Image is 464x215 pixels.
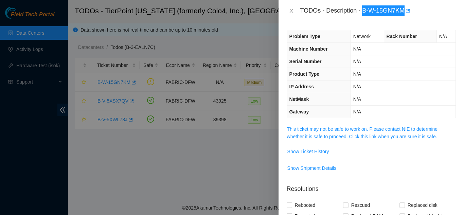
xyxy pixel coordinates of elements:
[289,71,319,77] span: Product Type
[289,109,309,114] span: Gateway
[287,8,296,14] button: Close
[287,126,438,139] a: This ticket may not be safe to work on. Please contact NIE to determine whether it is safe to pro...
[287,148,329,155] span: Show Ticket History
[353,71,361,77] span: N/A
[353,109,361,114] span: N/A
[289,96,309,102] span: NetMask
[387,34,417,39] span: Rack Number
[289,84,314,89] span: IP Address
[353,34,371,39] span: Network
[353,46,361,52] span: N/A
[349,200,373,211] span: Rescued
[287,163,337,174] button: Show Shipment Details
[292,200,318,211] span: Rebooted
[287,146,329,157] button: Show Ticket History
[353,96,361,102] span: N/A
[287,179,456,194] p: Resolutions
[353,84,361,89] span: N/A
[300,5,456,16] div: TODOs - Description - B-W-15GN7KM
[287,164,337,172] span: Show Shipment Details
[289,59,322,64] span: Serial Number
[289,8,294,14] span: close
[439,34,447,39] span: N/A
[289,46,328,52] span: Machine Number
[405,200,440,211] span: Replaced disk
[289,34,321,39] span: Problem Type
[353,59,361,64] span: N/A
